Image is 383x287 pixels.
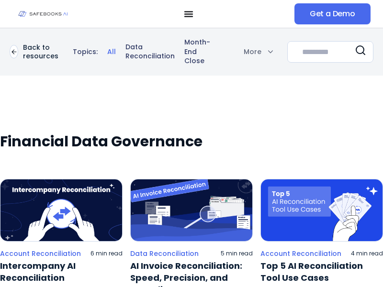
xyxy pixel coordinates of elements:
[125,43,175,61] a: Data Reconciliation
[130,249,199,258] a: Data Reconciliation
[130,179,253,242] img: a magnifying glass looking at an invoice recondition
[310,9,355,19] span: Get a Demo
[184,9,193,19] button: Menu Toggle
[73,47,98,57] p: Topics:
[184,38,210,66] a: Month-End Close
[232,47,273,56] div: More
[23,43,63,60] p: Back to resources
[90,250,123,257] p: 6 min read
[10,43,63,60] a: Back to resources
[351,250,383,257] p: 4 min read
[107,47,116,57] a: All
[260,260,383,284] a: Top 5 AI Reconciliation Tool Use Cases
[221,250,253,257] p: 5 min read
[260,179,383,242] img: a hand holding five cards with the words top 5 all recondition tool use
[83,9,294,19] nav: Menu
[294,3,371,24] a: Get a Demo
[260,249,341,258] a: Account Reconciliation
